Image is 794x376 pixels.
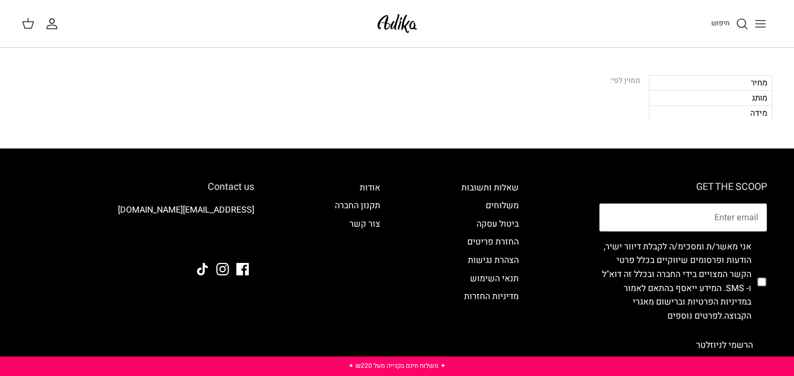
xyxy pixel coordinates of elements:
a: תקנון החברה [335,199,380,212]
div: Secondary navigation [451,181,530,359]
a: שאלות ותשובות [461,181,519,194]
span: חיפוש [711,18,730,28]
a: משלוחים [486,199,519,212]
a: ✦ משלוח חינם בקנייה מעל ₪220 ✦ [348,361,446,371]
img: Adika IL [224,234,254,248]
button: הרשמי לניוזלטר [682,332,767,359]
div: Secondary navigation [324,181,391,359]
a: אודות [360,181,380,194]
div: מידה [649,105,772,121]
a: ביטול עסקה [477,217,519,230]
a: מדיניות החזרות [464,290,519,303]
a: החזרת פריטים [467,235,519,248]
a: חיפוש [711,17,749,30]
a: Instagram [216,263,229,275]
div: מחיר [649,75,772,90]
div: מותג [649,90,772,105]
label: אני מאשר/ת ומסכימ/ה לקבלת דיוור ישיר, הודעות ופרסומים שיווקיים בכלל פרטי הקשר המצויים בידי החברה ... [599,240,751,324]
input: Email [599,203,767,232]
img: Adika IL [374,11,420,36]
a: לפרטים נוספים [667,309,722,322]
div: ממוין לפי: [610,75,640,87]
a: החשבון שלי [45,17,63,30]
a: צור קשר [349,217,380,230]
a: Tiktok [196,263,209,275]
h6: Contact us [27,181,254,193]
h6: GET THE SCOOP [599,181,767,193]
a: [EMAIL_ADDRESS][DOMAIN_NAME] [118,203,254,216]
button: Toggle menu [749,12,772,36]
a: Facebook [236,263,249,275]
a: תנאי השימוש [470,272,519,285]
a: הצהרת נגישות [468,254,519,267]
